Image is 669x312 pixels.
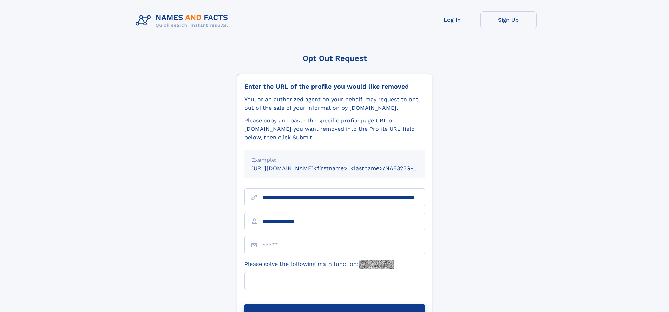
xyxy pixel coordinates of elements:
[251,165,438,172] small: [URL][DOMAIN_NAME]<firstname>_<lastname>/NAF325G-xxxxxxxx
[480,11,537,28] a: Sign Up
[244,260,394,269] label: Please solve the following math function:
[244,116,425,142] div: Please copy and paste the specific profile page URL on [DOMAIN_NAME] you want removed into the Pr...
[244,83,425,90] div: Enter the URL of the profile you would like removed
[237,54,432,63] div: Opt Out Request
[424,11,480,28] a: Log In
[244,95,425,112] div: You, or an authorized agent on your behalf, may request to opt-out of the sale of your informatio...
[133,11,234,30] img: Logo Names and Facts
[251,156,418,164] div: Example:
